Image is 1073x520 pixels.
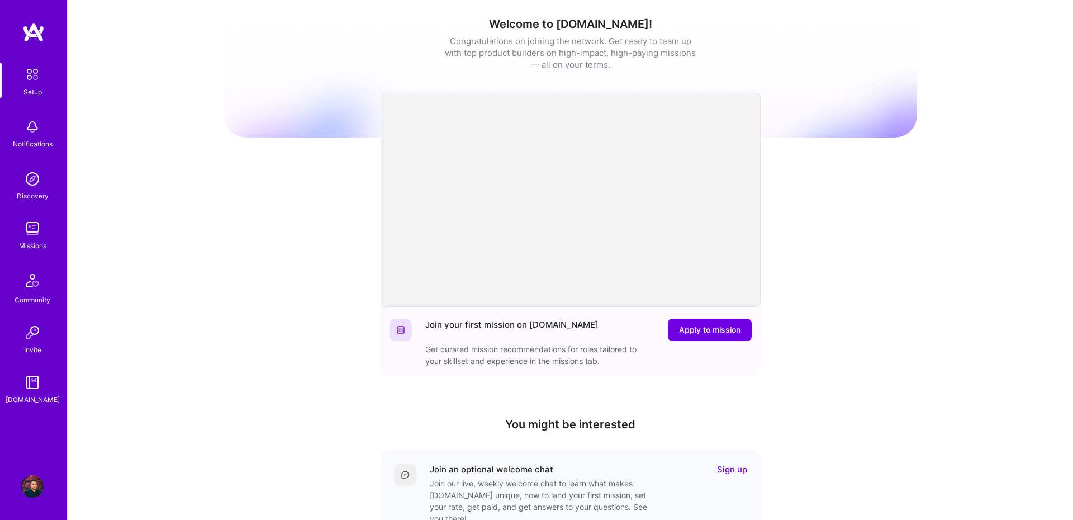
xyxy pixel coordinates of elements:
div: Setup [23,86,42,98]
div: Join an optional welcome chat [430,464,553,475]
div: Discovery [17,190,49,202]
img: guide book [21,371,44,394]
div: Join your first mission on [DOMAIN_NAME] [425,319,599,341]
div: Congratulations on joining the network. Get ready to team up with top product builders on high-im... [445,35,696,70]
img: Community [19,267,46,294]
img: setup [21,63,44,86]
div: Notifications [13,138,53,150]
h1: Welcome to [DOMAIN_NAME]! [224,17,917,31]
h4: You might be interested [381,418,761,431]
img: logo [22,22,45,42]
img: Website [396,325,405,334]
div: Missions [19,240,46,252]
iframe: video [381,93,761,307]
img: discovery [21,168,44,190]
button: Apply to mission [668,319,752,341]
img: Invite [21,322,44,344]
img: bell [21,116,44,138]
div: Community [15,294,50,306]
img: teamwork [21,218,44,240]
a: Sign up [717,464,747,475]
div: [DOMAIN_NAME] [6,394,60,405]
div: Invite [24,344,41,356]
img: Comment [401,470,410,479]
img: User Avatar [21,475,44,498]
div: Get curated mission recommendations for roles tailored to your skillset and experience in the mis... [425,343,649,367]
a: User Avatar [18,475,46,498]
span: Apply to mission [679,324,740,335]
